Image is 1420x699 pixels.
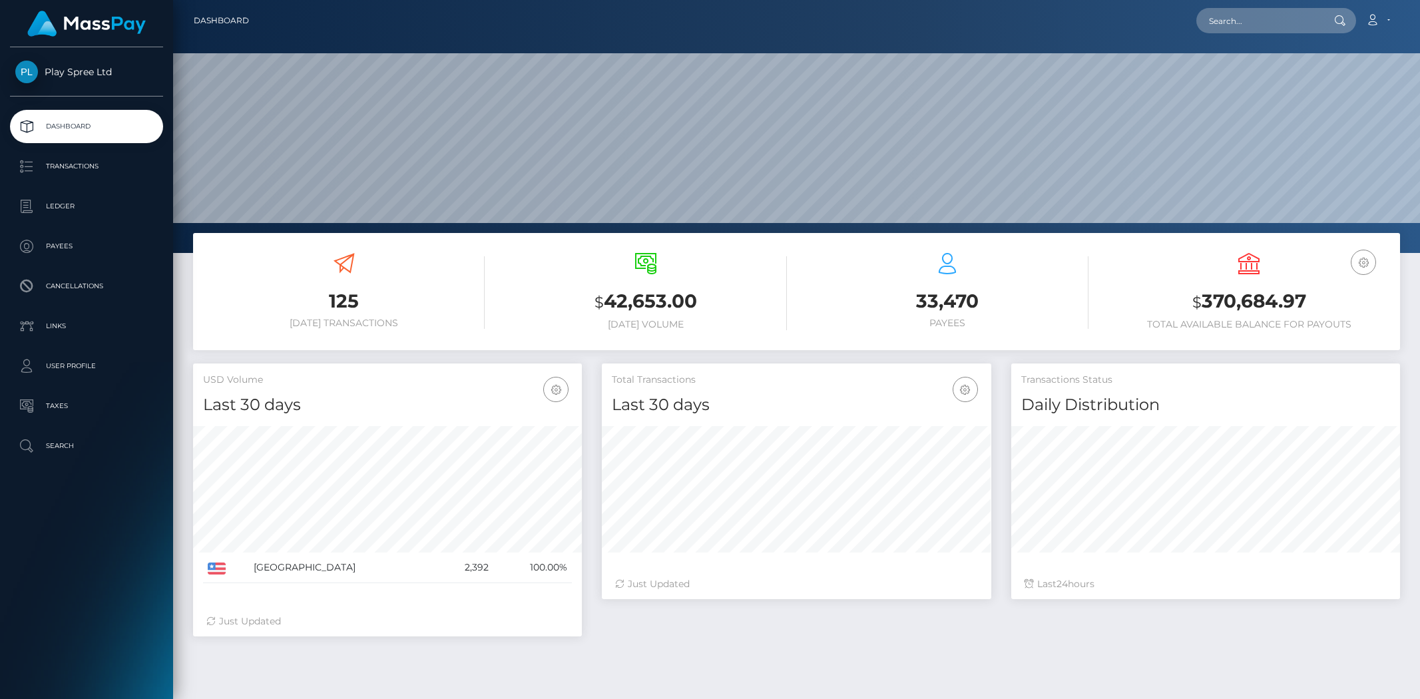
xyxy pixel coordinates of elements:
a: Cancellations [10,270,163,303]
a: Dashboard [10,110,163,143]
h6: [DATE] Transactions [203,318,485,329]
h3: 33,470 [807,288,1088,314]
h3: 42,653.00 [505,288,786,316]
h6: Total Available Balance for Payouts [1108,319,1390,330]
h5: Transactions Status [1021,373,1390,387]
p: Links [15,316,158,336]
td: 2,392 [437,553,494,583]
a: Transactions [10,150,163,183]
h5: Total Transactions [612,373,981,387]
td: [GEOGRAPHIC_DATA] [249,553,437,583]
a: Search [10,429,163,463]
p: Ledger [15,196,158,216]
a: Links [10,310,163,343]
p: Transactions [15,156,158,176]
p: Dashboard [15,116,158,136]
input: Search... [1196,8,1321,33]
img: US.png [208,563,226,575]
p: Payees [15,236,158,256]
small: $ [594,293,604,312]
a: Payees [10,230,163,263]
h4: Last 30 days [203,393,572,417]
div: Just Updated [615,577,977,591]
h3: 370,684.97 [1108,288,1390,316]
p: Taxes [15,396,158,416]
small: $ [1192,293,1202,312]
td: 100.00% [493,553,572,583]
a: Ledger [10,190,163,223]
span: 24 [1057,578,1068,590]
img: MassPay Logo [27,11,146,37]
a: Dashboard [194,7,249,35]
h4: Daily Distribution [1021,393,1390,417]
a: User Profile [10,349,163,383]
h4: Last 30 days [612,393,981,417]
h6: Payees [807,318,1088,329]
h3: 125 [203,288,485,314]
p: Cancellations [15,276,158,296]
div: Last hours [1025,577,1387,591]
h5: USD Volume [203,373,572,387]
span: Play Spree Ltd [10,66,163,78]
div: Just Updated [206,614,569,628]
img: Play Spree Ltd [15,61,38,83]
p: User Profile [15,356,158,376]
p: Search [15,436,158,456]
a: Taxes [10,389,163,423]
h6: [DATE] Volume [505,319,786,330]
